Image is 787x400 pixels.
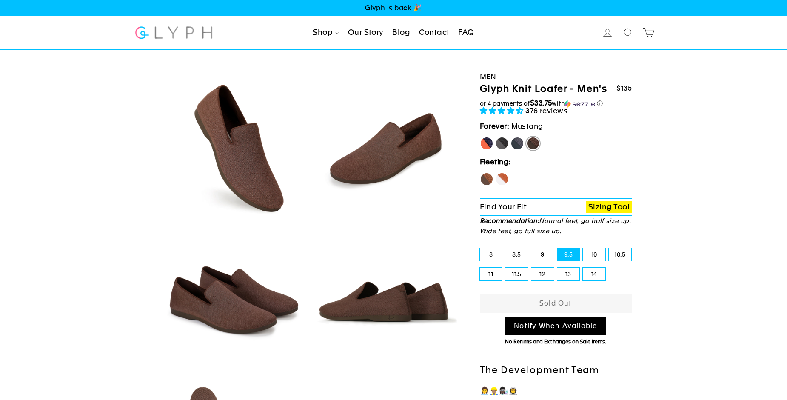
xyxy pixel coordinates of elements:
span: Sold Out [539,299,572,307]
div: or 4 payments of$33.75withSezzle Click to learn more about Sezzle [480,99,632,108]
div: Men [480,71,632,83]
div: or 4 payments of with [480,99,632,108]
strong: Fleeting: [480,157,511,166]
a: Our Story [345,23,387,42]
label: 12 [531,268,554,280]
span: Mustang [511,122,543,130]
label: 10 [583,248,605,261]
label: 11.5 [505,268,528,280]
h1: Glyph Knit Loafer - Men's [480,83,607,95]
a: Shop [309,23,342,42]
label: [PERSON_NAME] [480,137,493,150]
a: Sizing Tool [586,201,632,213]
label: Mustang [526,137,540,150]
button: Sold Out [480,294,632,313]
span: 376 reviews [525,106,567,115]
a: FAQ [455,23,477,42]
strong: Forever: [480,122,510,130]
span: 4.73 stars [480,106,526,115]
a: Blog [389,23,413,42]
span: $33.75 [530,99,552,107]
label: 9.5 [557,248,580,261]
strong: Recommendation: [480,217,539,224]
img: Mustang [312,75,457,220]
p: 👩‍💼👷🏽‍♂️👩🏿‍🔬👨‍🚀 [480,385,632,397]
label: 13 [557,268,580,280]
label: 8.5 [505,248,528,261]
span: No Returns and Exchanges on Sale Items. [505,339,606,345]
img: Mustang [312,228,457,373]
label: 8 [480,248,502,261]
h2: The Development Team [480,364,632,377]
ul: Primary [309,23,477,42]
label: 10.5 [609,248,631,261]
label: Hawk [480,172,493,186]
label: Fox [495,172,509,186]
label: Panther [495,137,509,150]
span: Find Your Fit [480,202,527,211]
label: 14 [583,268,605,280]
img: Glyph [134,21,214,44]
label: 9 [531,248,554,261]
a: Contact [416,23,453,42]
img: Sezzle [565,100,595,108]
label: 11 [480,268,502,280]
label: Rhino [510,137,524,150]
p: Normal feet, go half size up. Wide feet, go full size up. [480,216,632,236]
span: $135 [616,84,632,92]
a: Notify When Available [505,317,606,335]
img: Mustang [159,75,304,220]
img: Mustang [159,228,304,373]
